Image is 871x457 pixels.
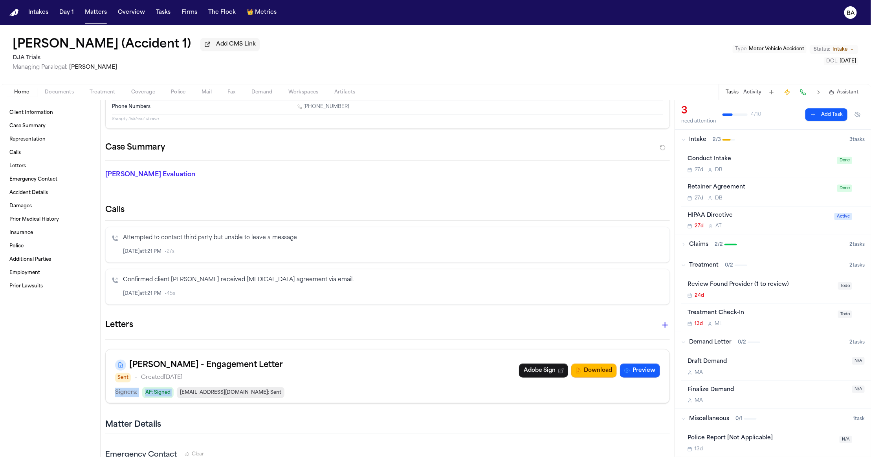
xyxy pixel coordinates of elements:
button: Edit DOL: 2024-07-12 [824,57,858,65]
span: N/A [840,436,852,443]
button: Make a Call [798,87,809,98]
button: Miscellaneous0/11task [675,409,871,429]
button: Overview [115,5,148,20]
a: Case Summary [6,120,94,132]
span: [EMAIL_ADDRESS][DOMAIN_NAME] : Sent [177,387,284,398]
span: DOL : [826,59,838,64]
span: Treatment [90,89,116,95]
span: 4 / 10 [751,112,761,118]
span: Artifacts [334,89,356,95]
span: Assistant [837,89,858,95]
span: Demand [251,89,273,95]
div: Open task: Draft Demand [681,353,871,381]
span: Demand Letter [689,338,732,346]
a: Insurance [6,227,94,239]
span: Intake [689,136,706,144]
span: AF : Signed [142,387,174,398]
span: Documents [45,89,74,95]
span: Managing Paralegal: [13,64,68,70]
h1: Letters [105,319,133,331]
span: Status: [814,46,830,53]
span: Sent [115,373,131,382]
a: Home [9,9,19,16]
span: Treatment [689,261,719,269]
a: Employment [6,267,94,279]
span: M A [695,397,703,404]
p: Confirmed client [PERSON_NAME] received [MEDICAL_DATA] agreement via email. [123,276,663,285]
button: Edit Type: Motor Vehicle Accident [733,45,807,53]
span: Type : [735,47,748,51]
span: Motor Vehicle Accident [749,47,804,51]
div: need attention [681,118,716,124]
a: Call 1 (559) 467-9219 [297,104,350,110]
div: Open task: Police Report [Not Applicable] [681,429,871,457]
a: Client Information [6,106,94,119]
span: Todo [838,311,852,318]
button: Matters [82,5,110,20]
a: Day 1 [56,5,77,20]
div: Open task: Retainer Agreement [681,178,871,207]
div: Retainer Agreement [688,183,832,192]
h1: [PERSON_NAME] (Accident 1) [13,38,191,52]
a: Prior Lawsuits [6,280,94,292]
a: Police [6,240,94,252]
span: M A [695,369,703,376]
button: Activity [743,89,761,95]
button: Add Task [766,87,777,98]
p: [PERSON_NAME] Evaluation [105,170,287,179]
a: Additional Parties [6,253,94,266]
span: Police [171,89,186,95]
span: Workspaces [288,89,319,95]
button: Download [571,364,617,378]
span: 13d [695,446,703,452]
span: • [135,373,137,382]
div: Open task: HIPAA Directive [681,207,871,234]
div: Conduct Intake [688,155,832,164]
div: Treatment Check-In [688,309,833,318]
div: Finalize Demand [688,386,847,395]
h2: Matter Details [105,419,161,430]
a: Letters [6,160,94,172]
p: Attempted to contact third party but unable to leave a message [123,234,663,243]
span: Intake [832,46,847,53]
span: Fax [227,89,236,95]
span: 0 / 2 [738,339,746,345]
button: Tasks [726,89,739,95]
div: Review Found Provider (1 to review) [688,280,833,289]
button: The Flock [205,5,239,20]
button: Demand Letter0/22tasks [675,332,871,353]
a: crownMetrics [244,5,280,20]
span: 27d [695,195,703,201]
button: Preview [620,364,660,378]
div: Open task: Review Found Provider (1 to review) [681,276,871,304]
a: Prior Medical History [6,213,94,226]
span: Done [837,157,852,164]
span: 2 / 3 [713,137,721,143]
h2: Case Summary [105,141,165,154]
span: 2 task s [849,339,865,345]
button: Tasks [153,5,174,20]
a: Damages [6,200,94,212]
button: Add Task [805,108,847,121]
span: Claims [689,241,708,249]
span: D B [715,167,722,173]
h2: DJA Trials [13,53,260,63]
span: Home [14,89,29,95]
span: 0 / 1 [735,416,743,422]
a: Calls [6,146,94,159]
button: Intakes [25,5,51,20]
h2: Calls [105,205,670,216]
span: A T [715,223,722,229]
span: M L [715,321,722,327]
span: Todo [838,282,852,290]
a: Accident Details [6,186,94,199]
div: Open task: Conduct Intake [681,150,871,178]
p: Signers: [115,388,138,397]
span: N/A [852,357,865,365]
div: Open task: Treatment Check-In [681,304,871,332]
a: Representation [6,133,94,146]
button: Firms [178,5,200,20]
